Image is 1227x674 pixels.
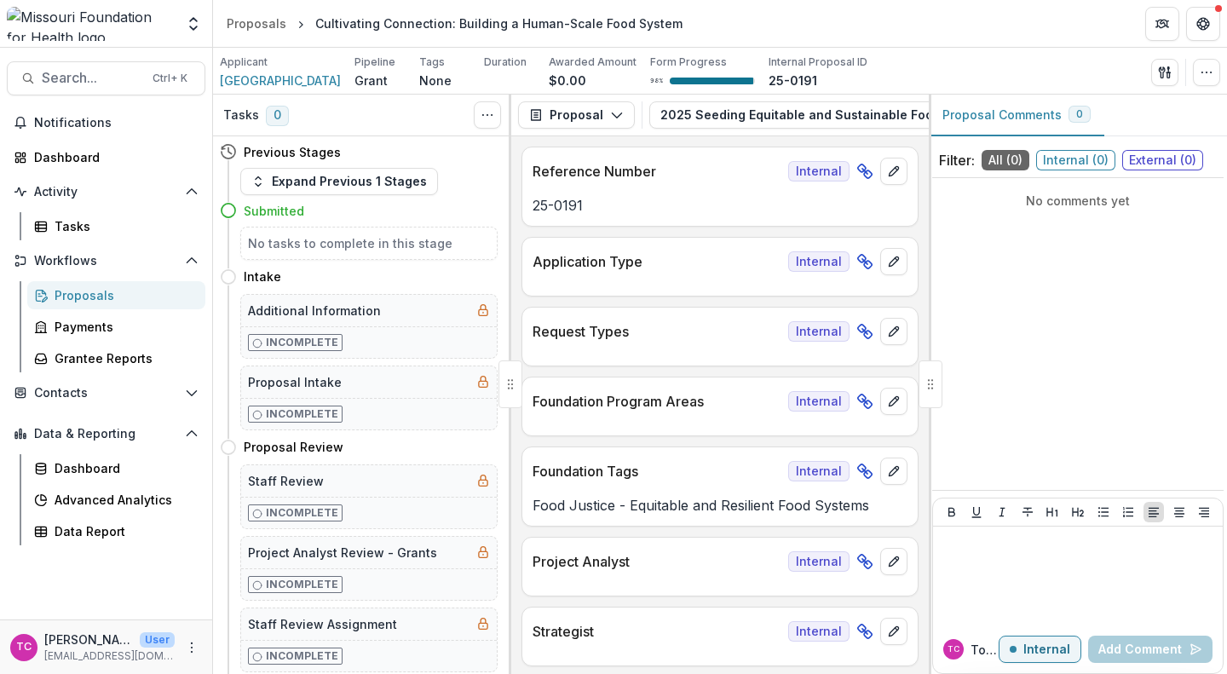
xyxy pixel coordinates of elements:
span: All ( 0 ) [982,150,1029,170]
div: Advanced Analytics [55,491,192,509]
button: Italicize [992,502,1012,522]
p: Awarded Amount [549,55,637,70]
h5: Staff Review Assignment [248,615,397,633]
span: Workflows [34,254,178,268]
button: Strike [1017,502,1038,522]
p: Incomplete [266,505,338,521]
div: Cultivating Connection: Building a Human-Scale Food System [315,14,683,32]
button: Ordered List [1118,502,1138,522]
p: None [419,72,452,89]
p: Project Analyst [533,551,781,572]
span: [GEOGRAPHIC_DATA] [220,72,341,89]
button: edit [880,548,907,575]
img: Missouri Foundation for Health logo [7,7,175,41]
p: Incomplete [266,406,338,422]
span: Internal [788,391,850,412]
p: 25-0191 [533,195,907,216]
p: Tags [419,55,445,70]
p: Form Progress [650,55,727,70]
p: Foundation Program Areas [533,391,781,412]
span: Search... [42,70,142,86]
p: 98 % [650,75,663,87]
h5: Project Analyst Review - Grants [248,544,437,562]
p: Duration [484,55,527,70]
p: Internal Proposal ID [769,55,867,70]
span: 0 [1076,108,1083,120]
h5: No tasks to complete in this stage [248,234,490,252]
h4: Previous Stages [244,143,341,161]
nav: breadcrumb [220,11,689,36]
button: edit [880,318,907,345]
p: Strategist [533,621,781,642]
button: Proposal [518,101,635,129]
div: Tori Cope [948,645,959,654]
button: Expand Previous 1 Stages [240,168,438,195]
button: Open Activity [7,178,205,205]
button: Search... [7,61,205,95]
button: More [181,637,202,658]
p: Food Justice - Equitable and Resilient Food Systems [533,495,907,516]
div: Payments [55,318,192,336]
p: User [140,632,175,648]
a: Dashboard [27,454,205,482]
span: Internal [788,321,850,342]
a: Advanced Analytics [27,486,205,514]
p: $0.00 [549,72,586,89]
p: Reference Number [533,161,781,181]
h5: Staff Review [248,472,324,490]
h4: Intake [244,268,281,285]
a: Dashboard [7,143,205,171]
div: Dashboard [34,148,192,166]
p: [PERSON_NAME] [44,631,133,648]
button: Internal [999,636,1081,663]
button: Open Workflows [7,247,205,274]
button: Open Data & Reporting [7,420,205,447]
div: Proposals [55,286,192,304]
h5: Additional Information [248,302,381,320]
span: Contacts [34,386,178,400]
button: Partners [1145,7,1179,41]
a: Proposals [220,11,293,36]
span: Internal [788,551,850,572]
p: Request Types [533,321,781,342]
div: Dashboard [55,459,192,477]
button: Open entity switcher [181,7,205,41]
span: Data & Reporting [34,427,178,441]
p: [EMAIL_ADDRESS][DOMAIN_NAME] [44,648,175,664]
h4: Submitted [244,202,304,220]
button: Align Center [1169,502,1190,522]
span: Internal [788,621,850,642]
button: Toggle View Cancelled Tasks [474,101,501,129]
span: External ( 0 ) [1122,150,1203,170]
h5: Proposal Intake [248,373,342,391]
p: Application Type [533,251,781,272]
p: Incomplete [266,577,338,592]
p: Filter: [939,150,975,170]
h3: Tasks [223,108,259,123]
p: Tori C [971,641,999,659]
a: Grantee Reports [27,344,205,372]
span: Internal [788,461,850,481]
button: Add Comment [1088,636,1213,663]
a: Data Report [27,517,205,545]
p: Foundation Tags [533,461,781,481]
button: Bold [942,502,962,522]
h4: Proposal Review [244,438,343,456]
a: Proposals [27,281,205,309]
p: Pipeline [354,55,395,70]
div: Data Report [55,522,192,540]
span: Notifications [34,116,199,130]
button: Align Left [1143,502,1164,522]
p: Applicant [220,55,268,70]
button: edit [880,618,907,645]
button: Proposal Comments [929,95,1104,136]
button: Notifications [7,109,205,136]
p: No comments yet [939,192,1217,210]
button: Get Help [1186,7,1220,41]
div: Ctrl + K [149,69,191,88]
div: Grantee Reports [55,349,192,367]
div: Proposals [227,14,286,32]
p: 25-0191 [769,72,817,89]
span: Internal ( 0 ) [1036,150,1115,170]
button: Underline [966,502,987,522]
